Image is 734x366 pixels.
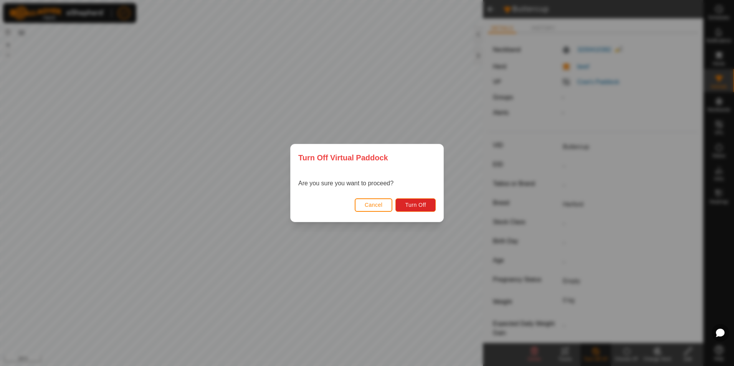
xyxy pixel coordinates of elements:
[395,198,436,212] button: Turn Off
[355,198,393,212] button: Cancel
[298,179,393,188] p: Are you sure you want to proceed?
[298,152,388,163] span: Turn Off Virtual Paddock
[405,202,426,208] span: Turn Off
[365,202,383,208] span: Cancel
